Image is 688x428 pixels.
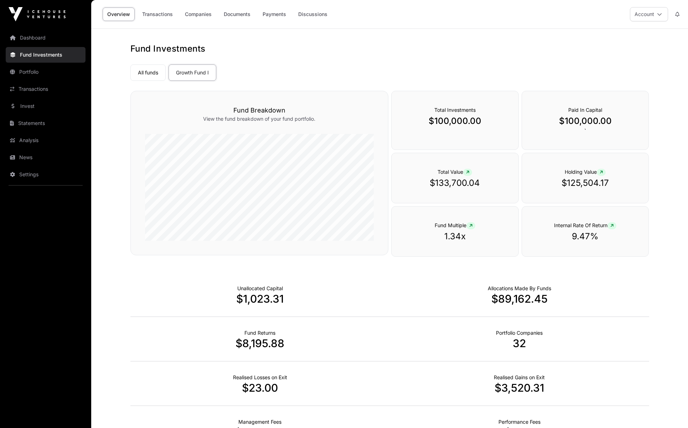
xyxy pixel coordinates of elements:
[6,150,86,165] a: News
[390,337,649,350] p: 32
[233,374,287,381] p: Net Realised on Negative Exits
[6,81,86,97] a: Transactions
[237,285,283,292] p: Cash not yet allocated
[294,7,332,21] a: Discussions
[406,177,504,189] p: $133,700.04
[406,231,504,242] p: 1.34x
[568,107,602,113] span: Paid In Capital
[6,98,86,114] a: Invest
[9,7,66,21] img: Icehouse Ventures Logo
[219,7,255,21] a: Documents
[522,91,649,150] div: `
[554,222,616,228] span: Internal Rate Of Return
[488,285,551,292] p: Capital Deployed Into Companies
[390,292,649,305] p: $89,162.45
[494,374,545,381] p: Net Realised on Positive Exits
[244,329,275,336] p: Realised Returns from Funds
[406,115,504,127] p: $100,000.00
[130,337,390,350] p: $8,195.88
[138,7,177,21] a: Transactions
[6,30,86,46] a: Dashboard
[103,7,135,21] a: Overview
[434,107,476,113] span: Total Investments
[130,43,649,54] h1: Fund Investments
[390,381,649,394] p: $3,520.31
[6,167,86,182] a: Settings
[6,115,86,131] a: Statements
[6,132,86,148] a: Analysis
[6,47,86,63] a: Fund Investments
[435,222,475,228] span: Fund Multiple
[180,7,216,21] a: Companies
[258,7,291,21] a: Payments
[536,231,635,242] p: 9.47%
[496,329,543,336] p: Number of Companies Deployed Into
[498,418,540,426] p: Fund Performance Fees (Carry) incurred to date
[438,169,472,175] span: Total Value
[536,177,635,189] p: $125,504.17
[130,292,390,305] p: $1,023.31
[169,64,216,81] a: Growth Fund I
[238,418,281,426] p: Fund Management Fees incurred to date
[145,115,374,122] p: View the fund breakdown of your fund portfolio.
[145,105,374,115] h3: Fund Breakdown
[630,7,668,21] button: Account
[565,169,606,175] span: Holding Value
[130,64,166,81] a: All funds
[6,64,86,80] a: Portfolio
[536,115,635,127] p: $100,000.00
[130,381,390,394] p: $23.00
